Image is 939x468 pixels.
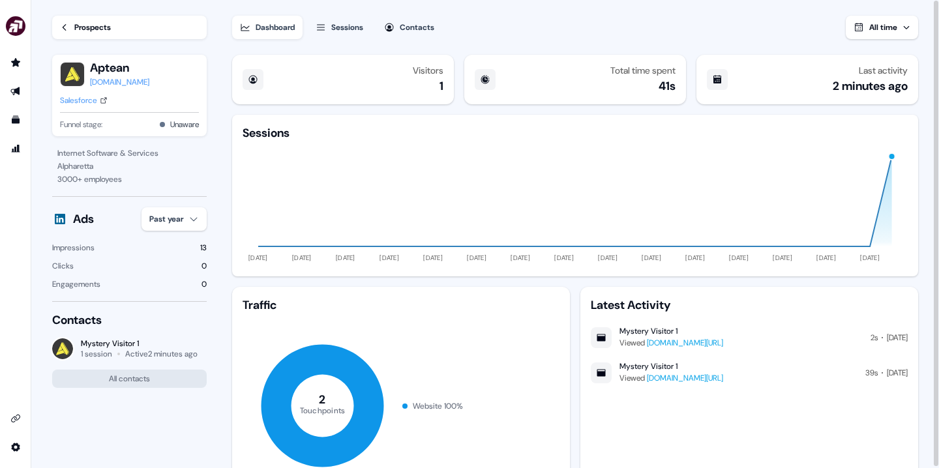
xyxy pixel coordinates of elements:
div: Website 100 % [413,400,463,413]
button: Sessions [308,16,371,39]
a: Go to prospects [5,52,26,73]
div: Internet Software & Services [57,147,201,160]
div: Viewed [619,372,723,385]
tspan: [DATE] [773,254,793,262]
tspan: [DATE] [599,254,618,262]
button: All contacts [52,370,207,388]
div: Traffic [243,297,559,313]
div: Sessions [243,125,290,141]
span: All time [869,22,897,33]
tspan: [DATE] [730,254,749,262]
div: [DATE] [887,366,908,379]
div: Mystery Visitor 1 [619,361,678,372]
tspan: [DATE] [511,254,531,262]
a: [DOMAIN_NAME] [90,76,149,89]
tspan: [DATE] [468,254,487,262]
div: Active 2 minutes ago [125,349,198,359]
div: 39s [865,366,878,379]
div: Alpharetta [57,160,201,173]
button: Unaware [170,118,199,131]
tspan: [DATE] [293,254,312,262]
span: Funnel stage: [60,118,102,131]
div: Latest Activity [591,297,908,313]
div: Impressions [52,241,95,254]
div: 1 session [81,349,112,359]
div: Mystery Visitor 1 [81,338,198,349]
tspan: [DATE] [555,254,574,262]
div: Last activity [859,65,908,76]
tspan: [DATE] [861,254,880,262]
button: Past year [142,207,207,231]
div: 1 [440,78,443,94]
tspan: [DATE] [642,254,661,262]
a: Prospects [52,16,207,39]
div: Ads [73,211,94,227]
div: Salesforce [60,94,97,107]
div: Visitors [413,65,443,76]
tspan: [DATE] [817,254,837,262]
tspan: [DATE] [380,254,400,262]
button: All time [846,16,918,39]
a: Go to attribution [5,138,26,159]
div: [DATE] [887,331,908,344]
a: [DOMAIN_NAME][URL] [647,373,723,383]
tspan: 2 [320,392,326,407]
div: Clicks [52,259,74,272]
div: 3000 + employees [57,173,201,186]
a: Go to outbound experience [5,81,26,102]
a: Salesforce [60,94,108,107]
div: Viewed [619,336,723,349]
button: Aptean [90,60,149,76]
tspan: [DATE] [336,254,356,262]
tspan: [DATE] [249,254,269,262]
tspan: Touchpoints [300,405,346,415]
div: 0 [201,278,207,291]
div: 41s [659,78,676,94]
tspan: [DATE] [686,254,706,262]
div: Contacts [400,21,434,34]
div: 13 [200,241,207,254]
div: Contacts [52,312,207,328]
div: Engagements [52,278,100,291]
div: Prospects [74,21,111,34]
a: Go to templates [5,110,26,130]
tspan: [DATE] [424,254,443,262]
a: Go to integrations [5,408,26,429]
button: Contacts [376,16,442,39]
a: [DOMAIN_NAME][URL] [647,338,723,348]
div: Mystery Visitor 1 [619,326,678,336]
div: 2 minutes ago [833,78,908,94]
div: 0 [201,259,207,272]
div: Sessions [331,21,363,34]
button: Dashboard [232,16,303,39]
div: 2s [871,331,878,344]
div: Total time spent [610,65,676,76]
div: Dashboard [256,21,295,34]
a: Go to integrations [5,437,26,458]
